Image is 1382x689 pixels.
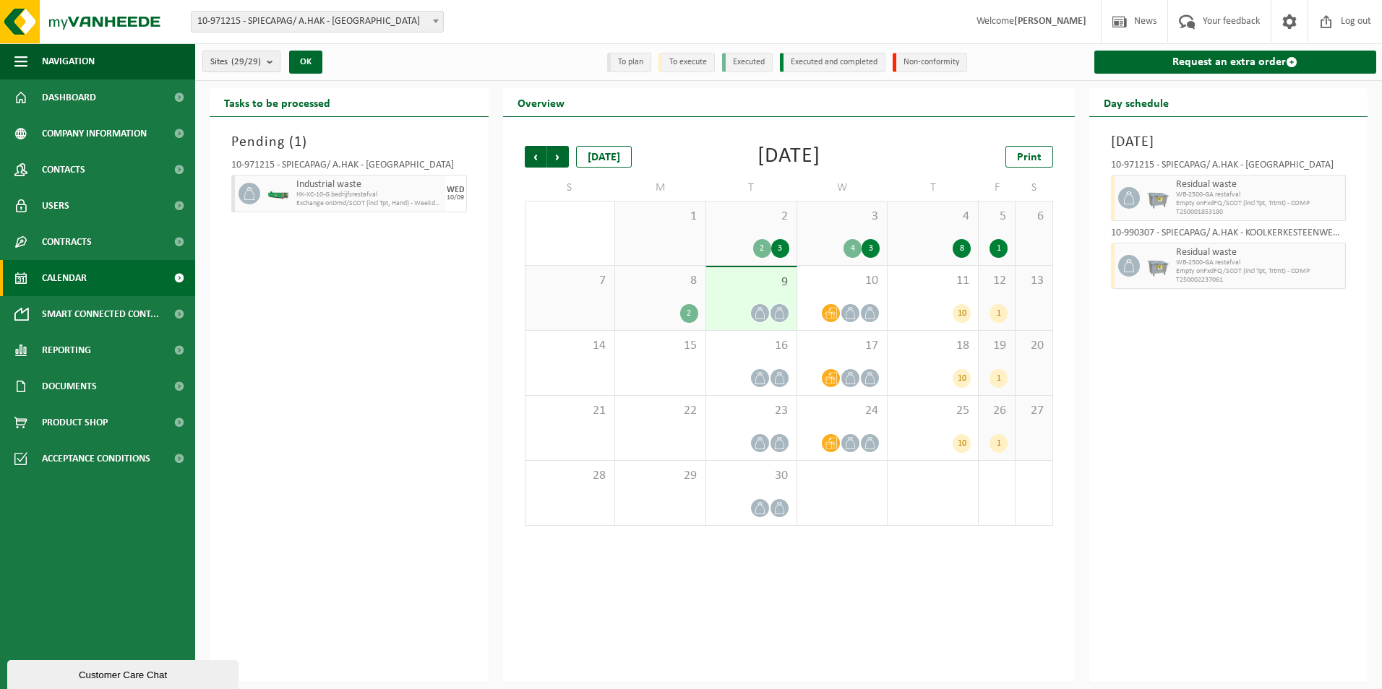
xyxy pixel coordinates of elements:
[447,194,464,201] div: 10/09
[953,239,971,258] div: 8
[804,403,880,419] span: 24
[1016,175,1052,201] td: S
[953,304,971,323] div: 10
[1176,247,1342,259] span: Residual waste
[1023,273,1044,289] span: 13
[622,468,698,484] span: 29
[202,51,280,72] button: Sites(29/29)
[780,53,885,72] li: Executed and completed
[447,186,465,194] div: WED
[990,434,1008,453] div: 1
[1176,208,1342,217] span: T250001853180
[990,304,1008,323] div: 1
[1176,191,1342,199] span: WB-2500-GA restafval
[533,273,608,289] span: 7
[1176,267,1342,276] span: Empty onFxdFQ/SCOT (incl Tpt, Trtmt) - COMP
[42,79,96,116] span: Dashboard
[1147,187,1169,209] img: WB-2500-GAL-GY-01
[1176,179,1342,191] span: Residual waste
[1017,152,1042,163] span: Print
[42,332,91,368] span: Reporting
[844,239,862,258] div: 4
[1147,255,1169,277] img: WB-2500-GAL-GY-01
[771,239,789,258] div: 3
[42,441,150,477] span: Acceptance conditions
[210,51,261,73] span: Sites
[192,12,443,32] span: 10-971215 - SPIECAPAG/ A.HAK - BRUGGE
[1023,403,1044,419] span: 27
[42,188,69,224] span: Users
[986,209,1008,225] span: 5
[533,468,608,484] span: 28
[1111,131,1347,153] h3: [DATE]
[42,296,159,332] span: Smart connected cont...
[990,369,1008,388] div: 1
[289,51,322,74] button: OK
[267,188,289,199] img: HK-XC-10-GN-00
[296,191,442,199] span: HK-XC-10-G bedrijfsrestafval
[895,403,971,419] span: 25
[7,657,241,689] iframe: chat widget
[296,179,442,191] span: Industrial waste
[895,273,971,289] span: 11
[713,209,789,225] span: 2
[1094,51,1377,74] a: Request an extra order
[713,468,789,484] span: 30
[953,434,971,453] div: 10
[658,53,715,72] li: To execute
[525,175,616,201] td: S
[713,403,789,419] span: 23
[547,146,569,168] span: Next
[503,88,579,116] h2: Overview
[42,43,95,79] span: Navigation
[42,404,108,441] span: Product Shop
[979,175,1016,201] td: F
[615,175,706,201] td: M
[1005,146,1053,168] a: Print
[231,131,467,153] h3: Pending ( )
[294,135,302,149] span: 1
[296,199,442,208] span: Exchange onDmd/SCOT (incl Tpt, Hand) - Weekday - HK (Exch)
[42,152,85,188] span: Contacts
[953,369,971,388] div: 10
[895,338,971,354] span: 18
[622,338,698,354] span: 15
[42,116,147,152] span: Company information
[525,146,546,168] span: Previous
[804,338,880,354] span: 17
[804,209,880,225] span: 3
[888,175,979,201] td: T
[757,146,820,168] div: [DATE]
[706,175,797,201] td: T
[1089,88,1183,116] h2: Day schedule
[1111,228,1347,243] div: 10-990307 - SPIECAPAG/ A.HAK - KOOLKERKESTEENWEG - OOSTKERKE
[42,260,87,296] span: Calendar
[576,146,632,168] div: [DATE]
[622,403,698,419] span: 22
[1023,209,1044,225] span: 6
[862,239,880,258] div: 3
[42,224,92,260] span: Contracts
[986,403,1008,419] span: 26
[753,239,771,258] div: 2
[42,368,97,404] span: Documents
[1023,338,1044,354] span: 20
[680,304,698,323] div: 2
[895,209,971,225] span: 4
[1176,199,1342,208] span: Empty onFxdFQ/SCOT (incl Tpt, Trtmt) - COMP
[191,11,444,32] span: 10-971215 - SPIECAPAG/ A.HAK - BRUGGE
[797,175,888,201] td: W
[1176,276,1342,285] span: T250002237061
[713,338,789,354] span: 16
[713,274,789,290] span: 9
[607,53,651,72] li: To plan
[804,273,880,289] span: 10
[533,338,608,354] span: 14
[722,53,773,72] li: Executed
[231,160,467,175] div: 10-971215 - SPIECAPAG/ A.HAK - [GEOGRAPHIC_DATA]
[986,338,1008,354] span: 19
[1176,259,1342,267] span: WB-2500-GA restafval
[1014,16,1086,27] strong: [PERSON_NAME]
[893,53,967,72] li: Non-conformity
